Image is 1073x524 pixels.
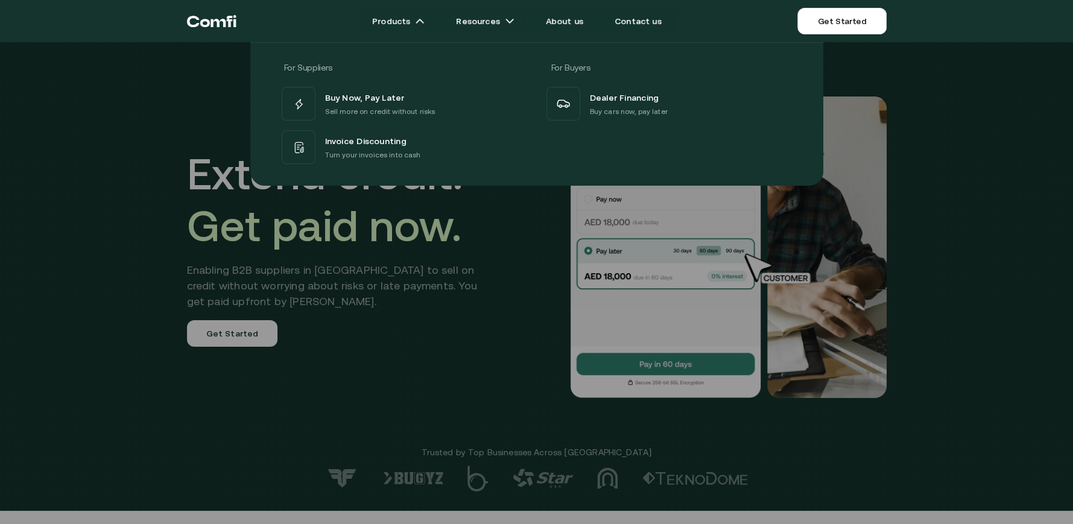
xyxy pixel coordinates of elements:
a: Productsarrow icons [358,9,439,33]
span: For Buyers [551,63,590,72]
a: Buy Now, Pay LaterSell more on credit without risks [279,84,530,123]
p: Buy cars now, pay later [590,106,668,118]
a: Contact us [600,9,676,33]
span: For Suppliers [284,63,332,72]
span: Invoice Discounting [325,133,407,149]
p: Sell more on credit without risks [325,106,435,118]
a: Resourcesarrow icons [442,9,528,33]
span: Buy Now, Pay Later [325,90,405,106]
span: Dealer Financing [590,90,659,106]
a: Invoice DiscountingTurn your invoices into cash [279,128,530,166]
a: Return to the top of the Comfi home page [187,3,236,39]
a: About us [531,9,598,33]
p: Turn your invoices into cash [325,149,421,161]
a: Get Started [797,8,886,34]
img: arrow icons [415,16,425,26]
a: Dealer FinancingBuy cars now, pay later [544,84,794,123]
img: arrow icons [505,16,514,26]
